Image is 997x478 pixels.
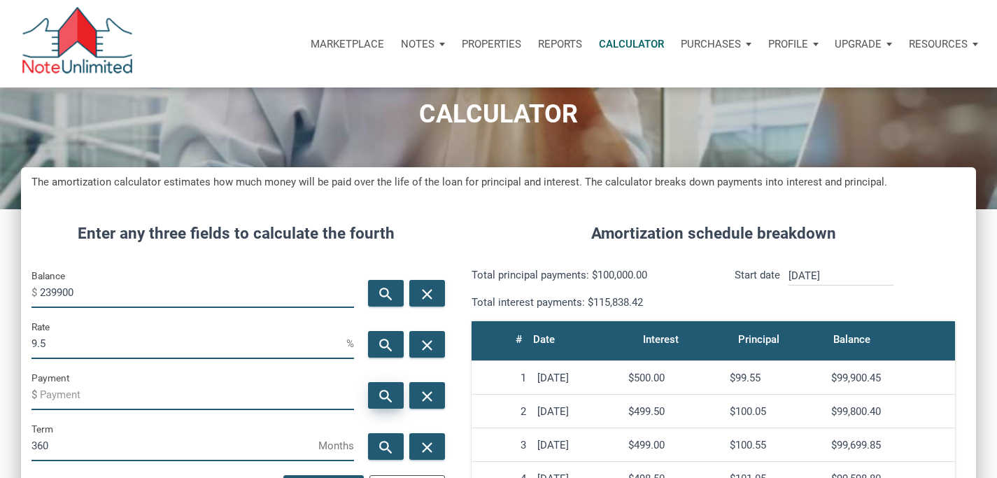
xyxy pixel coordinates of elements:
div: Principal [738,330,779,349]
div: $99.55 [730,372,820,384]
div: [DATE] [537,372,617,384]
button: close [409,331,445,358]
p: Notes [401,38,434,50]
span: $ [31,281,40,304]
span: Months [318,435,354,457]
p: Profile [768,38,808,50]
div: [DATE] [537,405,617,418]
button: Resources [900,23,987,65]
div: $99,699.85 [831,439,950,451]
button: Reports [530,23,591,65]
i: search [377,439,394,456]
input: Balance [40,276,354,308]
div: 1 [477,372,525,384]
h4: Amortization schedule breakdown [461,222,966,246]
p: Marketplace [311,38,384,50]
button: search [368,433,404,460]
a: Properties [453,23,530,65]
div: $499.50 [628,405,719,418]
h4: Enter any three fields to calculate the fourth [31,222,440,246]
div: $100.55 [730,439,820,451]
input: Term [31,430,318,461]
button: Marketplace [302,23,393,65]
a: Calculator [591,23,672,65]
button: close [409,382,445,409]
div: $99,800.40 [831,405,950,418]
input: Rate [31,328,346,359]
h1: CALCULATOR [10,100,987,129]
div: $500.00 [628,372,719,384]
span: % [346,332,354,355]
div: $100.05 [730,405,820,418]
p: Total interest payments: $115,838.42 [472,294,702,311]
p: Reports [538,38,582,50]
p: Calculator [599,38,664,50]
span: $ [31,384,40,406]
div: $499.00 [628,439,719,451]
img: NoteUnlimited [21,7,134,80]
div: # [516,330,522,349]
button: search [368,382,404,409]
label: Payment [31,370,69,386]
i: close [419,439,436,456]
i: search [377,388,394,405]
i: close [419,388,436,405]
button: search [368,280,404,307]
i: search [377,337,394,354]
button: search [368,331,404,358]
button: close [409,433,445,460]
h5: The amortization calculator estimates how much money will be paid over the life of the loan for p... [31,174,966,190]
div: Balance [833,330,870,349]
div: 3 [477,439,525,451]
label: Term [31,421,53,437]
p: Resources [909,38,968,50]
i: close [419,286,436,303]
input: Payment [40,379,354,410]
i: close [419,337,436,354]
div: $99,900.45 [831,372,950,384]
p: Total principal payments: $100,000.00 [472,267,702,283]
i: search [377,286,394,303]
label: Rate [31,318,50,335]
div: Date [533,330,555,349]
button: Notes [393,23,453,65]
p: Start date [735,267,780,311]
label: Balance [31,267,65,284]
p: Purchases [681,38,741,50]
p: Properties [462,38,521,50]
div: Interest [643,330,679,349]
button: Purchases [672,23,760,65]
div: 2 [477,405,525,418]
div: [DATE] [537,439,617,451]
button: Upgrade [826,23,900,65]
button: Profile [760,23,827,65]
button: close [409,280,445,307]
p: Upgrade [835,38,882,50]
